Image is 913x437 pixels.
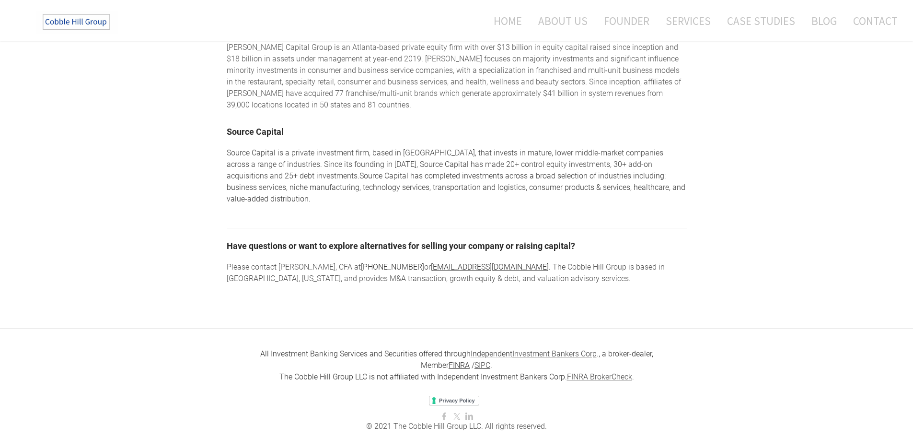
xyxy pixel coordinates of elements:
div: ​© 2021 The Cobble Hill Group LLC. All rights reserved. [227,421,687,432]
font: , a broker-dealer, ​Member [421,349,653,370]
a: Founder [597,8,657,34]
font: Have questions or want to explore alternatives for selling your company or raising capital? [227,241,575,251]
font: . [490,361,492,370]
a: Blog [804,8,844,34]
a: [PHONE_NUMBER] [361,262,424,272]
a: Facebook [440,412,448,421]
u: Investment Bankers Corp [512,349,597,358]
font: . [632,372,634,381]
a: Twitter [453,412,461,421]
a: Services [659,8,718,34]
a: Home [479,8,529,34]
a: Case Studies [720,8,802,34]
div: Please contact [PERSON_NAME], CFA at or . The Cobble Hill Group is based in [GEOGRAPHIC_DATA], [U... [227,261,687,284]
span: Source Capital is a private investment firm, based in [GEOGRAPHIC_DATA], that invests in mature, ... [227,148,663,180]
a: FINRA [449,361,470,370]
span: [PERSON_NAME] Capital Group is an Atlanta‐based private equity firm with over $13 billion in equi... [227,43,681,109]
iframe: Privacy Policy [429,396,484,406]
font: . [512,349,599,358]
div: ​ [227,147,687,205]
a: Contact [846,8,898,34]
a: SIPC [474,361,490,370]
font: All Investment Banking Services and Securities offered through [260,349,471,358]
font: Independent [471,349,512,358]
a: IndependentInvestment Bankers Corp. [471,349,599,358]
a: Source Capital [227,127,284,137]
font: / [472,361,474,370]
a: About Us [531,8,595,34]
img: The Cobble Hill Group LLC [36,10,118,34]
span: Source Capital has completed investments across a broad selection of industries including: busine... [227,171,685,203]
a: FINRA BrokerCheck [567,372,632,381]
font: The Cobble Hill Group LLC is not affiliated with Independent Investment Bankers Corp. [279,372,567,381]
a: Linkedin [465,412,473,421]
a: [EMAIL_ADDRESS][DOMAIN_NAME] [431,262,549,272]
